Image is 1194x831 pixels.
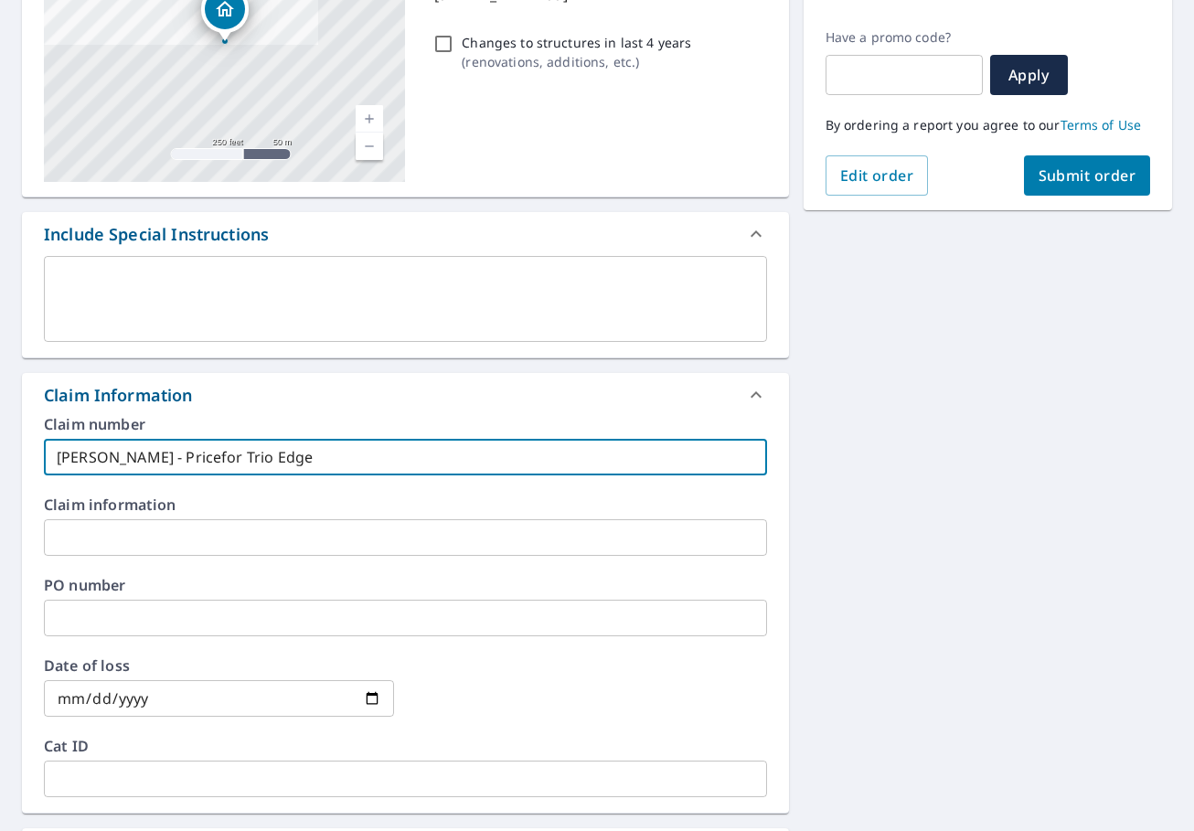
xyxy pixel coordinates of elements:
[462,33,691,52] p: Changes to structures in last 4 years
[44,383,193,408] div: Claim Information
[44,417,767,431] label: Claim number
[1024,155,1151,196] button: Submit order
[44,578,767,592] label: PO number
[1005,65,1053,85] span: Apply
[826,29,983,46] label: Have a promo code?
[462,52,691,71] p: ( renovations, additions, etc. )
[356,105,383,133] a: Current Level 17, Zoom In
[826,155,929,196] button: Edit order
[44,658,394,673] label: Date of loss
[1061,116,1142,133] a: Terms of Use
[840,165,914,186] span: Edit order
[990,55,1068,95] button: Apply
[22,212,789,256] div: Include Special Instructions
[826,117,1150,133] p: By ordering a report you agree to our
[44,739,767,753] label: Cat ID
[44,222,269,247] div: Include Special Instructions
[22,373,789,417] div: Claim Information
[44,497,767,512] label: Claim information
[356,133,383,160] a: Current Level 17, Zoom Out
[1039,165,1136,186] span: Submit order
